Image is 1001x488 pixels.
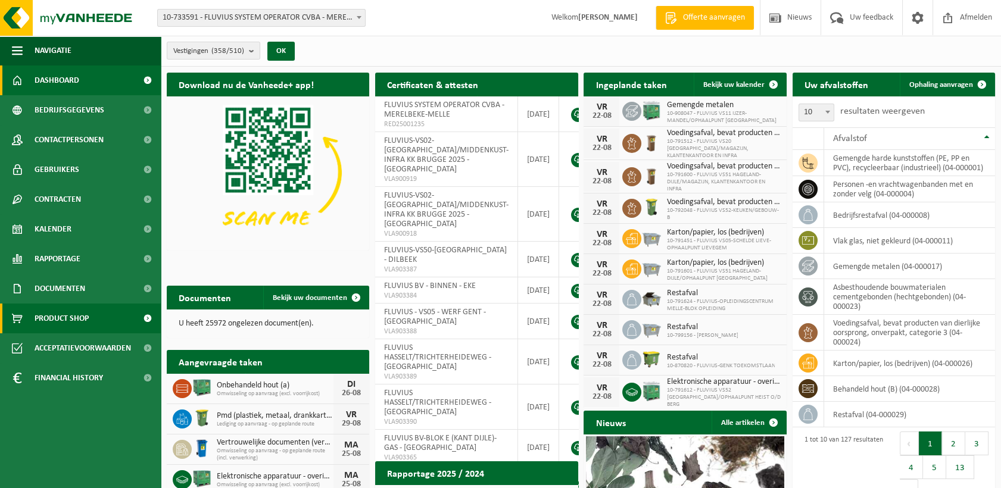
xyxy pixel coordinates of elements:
[35,184,81,214] span: Contracten
[584,73,678,96] h2: Ingeplande taken
[167,42,260,60] button: Vestigingen(358/510)
[712,411,785,434] a: Alle artikelen
[35,274,85,304] span: Documenten
[217,472,333,481] span: Elektronische apparatuur - overige (ove)
[666,162,780,171] span: Voedingsafval, bevat producten van dierlijke oorsprong, onverpakt, categorie 3
[824,402,995,427] td: restafval (04-000029)
[518,242,559,277] td: [DATE]
[942,431,965,455] button: 2
[590,393,613,401] div: 22-08
[518,430,559,465] td: [DATE]
[666,289,780,298] span: Restafval
[641,380,662,402] img: PB-HB-1400-HPE-GN-11
[666,323,738,332] span: Restafval
[641,258,662,278] img: WB-2500-GAL-GY-01
[35,36,71,65] span: Navigatie
[919,431,942,455] button: 1
[217,421,333,428] span: Lediging op aanvraag - op geplande route
[641,165,662,186] img: WB-0140-HPE-BN-01
[167,96,369,248] img: Download de VHEPlus App
[384,246,507,264] span: FLUVIUS-VS50-[GEOGRAPHIC_DATA] - DILBEEK
[518,132,559,187] td: [DATE]
[641,318,662,339] img: WB-2500-GAL-GY-04
[799,104,834,121] span: 10
[384,174,509,184] span: VLA900919
[590,260,613,270] div: VR
[263,286,368,309] a: Bekijk uw documenten
[339,389,363,398] div: 26-08
[273,294,347,302] span: Bekijk uw documenten
[824,315,995,351] td: voedingsafval, bevat producten van dierlijke oorsprong, onverpakt, categorie 3 (04-000024)
[666,332,738,339] span: 10-799156 - [PERSON_NAME]
[384,265,509,274] span: VLA903387
[518,277,559,304] td: [DATE]
[666,268,780,282] span: 10-791601 - FLUVIUS VS51 HAGELAND-DIJLE/OPHAALPUNT [GEOGRAPHIC_DATA]
[384,417,509,427] span: VLA903390
[641,99,662,121] img: PB-HB-1400-HPE-GN-11
[584,411,637,434] h2: Nieuws
[384,453,509,462] span: VLA903365
[590,199,613,209] div: VR
[590,361,613,369] div: 22-08
[167,350,275,373] h2: Aangevraagde taken
[384,291,509,301] span: VLA903384
[518,339,559,384] td: [DATE]
[590,134,613,144] div: VR
[666,171,780,193] span: 10-791600 - FLUVIUS VS51 HAGELAND-DIJLE/MAGAZIJN, KLANTENKANTOOR EN INFRA
[641,288,662,308] img: WB-5000-GAL-GY-01
[339,410,363,420] div: VR
[590,290,613,300] div: VR
[339,420,363,428] div: 29-08
[666,207,780,221] span: 10-792048 - FLUVIUS VS52-KEUKEN/GEBOUW-B
[666,353,775,362] span: Restafval
[666,387,780,408] span: 10-791612 - FLUVIUS VS52 [GEOGRAPHIC_DATA]/OPHAALPUNT HEIST O/D BERG
[217,390,333,398] span: Omwisseling op aanvraag (excl. voorrijkost)
[158,10,365,26] span: 10-733591 - FLUVIUS SYSTEM OPERATOR CVBA - MERELBEKE-MELLE
[590,300,613,308] div: 22-08
[666,258,780,268] span: Karton/papier, los (bedrijven)
[179,320,357,328] p: U heeft 25972 ongelezen document(en).
[656,6,754,30] a: Offerte aanvragen
[641,227,662,248] img: WB-2500-GAL-GY-01
[641,349,662,369] img: WB-1100-HPE-GN-50
[375,73,490,96] h2: Certificaten & attesten
[666,298,780,312] span: 10-791624 - FLUVIUS-OPLEIDINGSCENTRUM MELLE-BLOK OPLEIDING
[384,327,509,336] span: VLA903388
[375,461,496,484] h2: Rapportage 2025 / 2024
[703,81,765,89] span: Bekijk uw kalender
[590,239,613,248] div: 22-08
[35,363,103,393] span: Financial History
[824,202,995,228] td: bedrijfsrestafval (04-000008)
[384,281,476,290] span: FLUVIUS BV - BINNEN - EKE
[384,136,509,174] span: FLUVIUS-VS02-[GEOGRAPHIC_DATA]/MIDDENKUST-INFRA KK BRUGGE 2025 - [GEOGRAPHIC_DATA]
[217,438,333,448] span: Vertrouwelijke documenten (vernietiging - recyclage)
[590,209,613,217] div: 22-08
[35,244,80,274] span: Rapportage
[900,73,994,96] a: Ophaling aanvragen
[641,132,662,152] img: WB-0140-HPE-BN-01
[173,42,244,60] span: Vestigingen
[35,214,71,244] span: Kalender
[384,434,497,452] span: FLUVIUS BV-BLOK E (KANT DIJLE)-GAS - [GEOGRAPHIC_DATA]
[167,286,243,309] h2: Documenten
[590,168,613,177] div: VR
[694,73,785,96] a: Bekijk uw kalender
[384,229,509,239] span: VLA900918
[590,383,613,393] div: VR
[35,65,79,95] span: Dashboard
[590,330,613,339] div: 22-08
[384,308,486,326] span: FLUVIUS - VS05 - WERF GENT - [GEOGRAPHIC_DATA]
[793,73,880,96] h2: Uw afvalstoffen
[666,237,780,252] span: 10-791451 - FLUVIUS VS05-SCHELDE LIEVE-OPHAALPUNT LIEVEGEM
[824,254,995,279] td: gemengde metalen (04-000017)
[833,134,867,143] span: Afvalstof
[590,144,613,152] div: 22-08
[900,455,923,479] button: 4
[824,376,995,402] td: behandeld hout (B) (04-000028)
[192,408,212,428] img: WB-0240-HPE-GN-50
[590,102,613,112] div: VR
[799,104,834,121] span: 10
[384,343,491,371] span: FLUVIUS HASSELT/TRICHTERHEIDEWEG - [GEOGRAPHIC_DATA]
[900,431,919,455] button: Previous
[35,95,104,125] span: Bedrijfsgegevens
